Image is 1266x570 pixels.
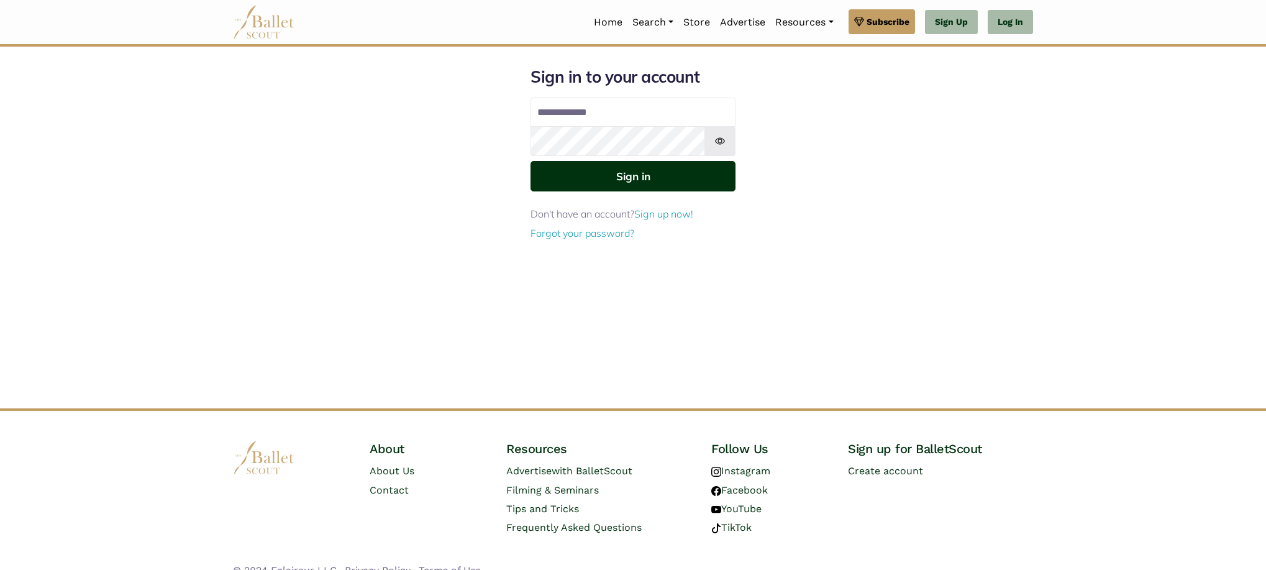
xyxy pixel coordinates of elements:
img: facebook logo [711,486,721,496]
span: Subscribe [867,15,909,29]
img: gem.svg [854,15,864,29]
h4: Resources [506,441,691,457]
a: Forgot your password? [531,227,634,239]
a: Create account [848,465,923,477]
a: Tips and Tricks [506,503,579,515]
p: Don't have an account? [531,206,735,223]
img: tiktok logo [711,523,721,533]
h4: Follow Us [711,441,828,457]
a: Store [678,9,715,35]
a: Facebook [711,484,768,496]
a: Resources [770,9,838,35]
a: Frequently Asked Questions [506,522,642,533]
img: youtube logo [711,505,721,515]
a: Contact [370,484,409,496]
a: YouTube [711,503,762,515]
a: About Us [370,465,414,477]
a: TikTok [711,522,752,533]
a: Subscribe [849,9,915,34]
h4: About [370,441,486,457]
a: Log In [988,10,1033,35]
a: Home [589,9,627,35]
img: logo [233,441,295,475]
a: Search [627,9,678,35]
h4: Sign up for BalletScout [848,441,1033,457]
a: Advertise [715,9,770,35]
a: Sign Up [925,10,978,35]
img: instagram logo [711,467,721,477]
a: Sign up now! [634,208,693,220]
button: Sign in [531,161,735,191]
a: Instagram [711,465,770,477]
a: Advertisewith BalletScout [506,465,632,477]
a: Filming & Seminars [506,484,599,496]
span: with BalletScout [552,465,632,477]
h1: Sign in to your account [531,67,735,88]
